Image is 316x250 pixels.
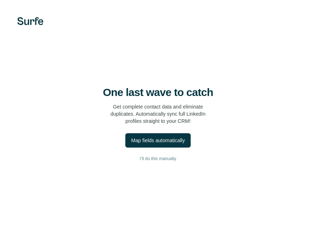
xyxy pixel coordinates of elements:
div: Map fields automatically [131,137,185,144]
h4: One last wave to catch [103,86,213,99]
img: Surfe's logo [17,17,43,25]
p: Get complete contact data and eliminate duplicates. Automatically sync full LinkedIn profiles str... [111,103,206,125]
button: Map fields automatically [125,133,190,148]
span: I’ll do this manually [140,155,176,162]
button: I’ll do this manually [14,153,302,164]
